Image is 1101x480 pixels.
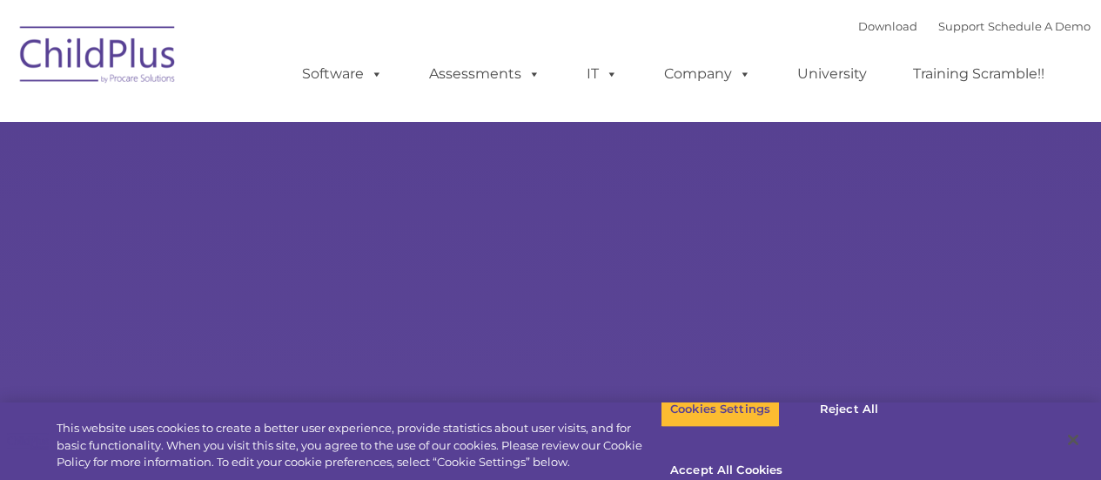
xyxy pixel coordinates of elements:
[57,420,661,471] div: This website uses cookies to create a better user experience, provide statistics about user visit...
[988,19,1091,33] a: Schedule A Demo
[780,57,884,91] a: University
[647,57,769,91] a: Company
[896,57,1062,91] a: Training Scramble!!
[858,19,1091,33] font: |
[938,19,984,33] a: Support
[858,19,917,33] a: Download
[795,391,903,428] button: Reject All
[569,57,635,91] a: IT
[1054,421,1092,459] button: Close
[661,391,780,428] button: Cookies Settings
[285,57,400,91] a: Software
[412,57,558,91] a: Assessments
[11,14,185,101] img: ChildPlus by Procare Solutions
